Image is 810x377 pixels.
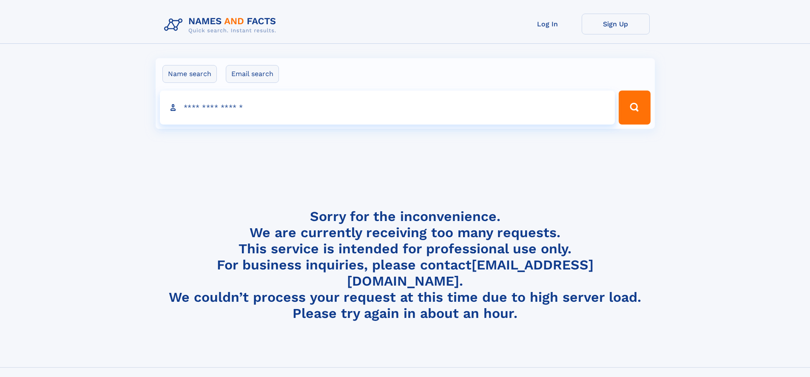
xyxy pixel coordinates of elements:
[582,14,650,34] a: Sign Up
[347,257,594,289] a: [EMAIL_ADDRESS][DOMAIN_NAME]
[160,91,615,125] input: search input
[161,208,650,322] h4: Sorry for the inconvenience. We are currently receiving too many requests. This service is intend...
[514,14,582,34] a: Log In
[619,91,650,125] button: Search Button
[161,14,283,37] img: Logo Names and Facts
[226,65,279,83] label: Email search
[162,65,217,83] label: Name search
